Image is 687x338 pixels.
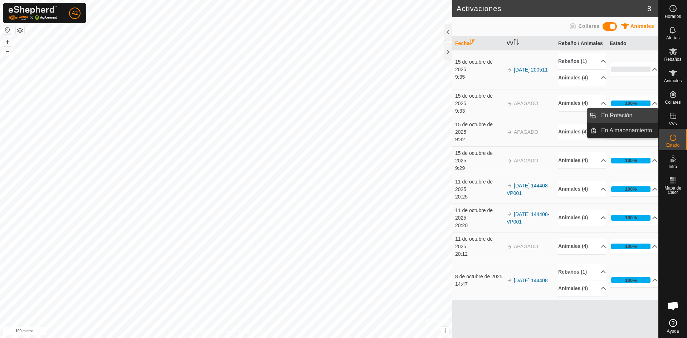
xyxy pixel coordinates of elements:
font: 9:29 [455,165,465,171]
font: Mapa de Calor [664,186,681,195]
a: [DATE] 200511 [514,67,548,73]
div: 100% [611,186,651,192]
font: VVs [669,121,677,126]
font: 9:35 [455,74,465,80]
font: Collares [665,100,681,105]
font: Estado [610,40,627,46]
font: 20:25 [455,194,468,200]
font: 8 [647,5,651,13]
p-accordion-header: Animales (4) [558,181,606,197]
font: 9:32 [455,137,465,142]
div: 0% [611,67,651,72]
font: Collares [578,23,599,29]
p-accordion-header: 0% [610,62,658,77]
font: APAGADO [514,101,538,106]
font: Estado [666,143,679,148]
font: 15 de octubre de 2025 [455,122,493,135]
font: Animales (4) [558,243,588,249]
font: Horarios [665,14,681,19]
p-accordion-header: 100% [610,153,658,168]
img: flecha [507,101,512,107]
li: En Rotación [587,108,658,123]
font: 9:33 [455,108,465,114]
font: Animales (4) [558,215,588,220]
div: 100% [611,277,651,283]
img: flecha [507,211,512,217]
font: 20:20 [455,222,468,228]
font: + [6,38,10,45]
font: Animales (4) [558,285,588,291]
font: – [6,47,9,55]
p-accordion-header: Animales (4) [558,280,606,297]
p-accordion-header: Animales (4) [558,238,606,254]
span: En Rotación [601,111,632,120]
font: 20:12 [455,251,468,257]
font: Ayuda [667,329,679,334]
font: 8 de octubre de 2025 [455,274,502,279]
span: En Almacenamiento [601,126,652,135]
div: Chat abierto [662,295,684,317]
font: Política de Privacidad [189,329,230,334]
p-accordion-header: 100% [610,239,658,254]
p-accordion-header: Animales (4) [558,152,606,168]
a: En Rotación [597,108,658,123]
font: i [444,328,446,334]
font: 100% [625,244,637,249]
button: – [3,47,12,55]
font: Animales (4) [558,186,588,192]
img: Logotipo de Gallagher [9,6,57,20]
font: Animales (4) [558,129,588,134]
font: 11 de octubre de 2025 [455,179,493,192]
a: Política de Privacidad [189,329,230,335]
font: APAGADO [514,244,538,249]
font: 15 de octubre de 2025 [455,59,493,72]
font: 100% [625,278,637,283]
a: En Almacenamiento [597,123,658,138]
font: APAGADO [514,158,538,163]
img: flecha [507,158,512,164]
p-accordion-header: 100% [610,96,658,111]
p-accordion-header: Animales (4) [558,95,606,111]
p-accordion-header: Animales (4) [558,210,606,226]
div: 100% [611,244,651,249]
p-accordion-header: 100% [610,273,658,287]
button: i [441,327,449,335]
div: 100% [611,158,651,163]
div: 100% [611,215,651,221]
a: Contáctenos [239,329,263,335]
font: 100% [625,101,637,106]
p-accordion-header: Animales (4) [558,124,606,140]
font: Rebaños (1) [558,269,587,275]
font: Animales (4) [558,75,588,80]
p-accordion-header: 100% [610,182,658,196]
p-accordion-header: Rebaños (1) [558,264,606,280]
font: Rebaño / Animales [558,40,603,46]
img: flecha [507,183,512,188]
p-accordion-header: Animales (4) [558,70,606,86]
font: 100% [625,186,637,192]
font: Alertas [666,35,679,40]
font: Infra [668,164,677,169]
font: Contáctenos [239,329,263,334]
font: Animales [664,78,682,83]
a: [DATE] 144408 [514,278,548,283]
button: Restablecer Mapa [3,26,12,34]
button: + [3,38,12,46]
a: Ayuda [659,316,687,336]
font: A2 [72,10,78,16]
p-sorticon: Activar para ordenar [513,40,519,46]
font: 100% [625,158,637,163]
font: APAGADO [514,129,538,135]
font: Animales (4) [558,100,588,106]
font: 11 de octubre de 2025 [455,236,493,249]
a: [DATE] 144408-VP001 [507,211,549,225]
font: 15 de octubre de 2025 [455,150,493,163]
img: flecha [507,67,512,73]
font: 100% [625,215,637,220]
font: 11 de octubre de 2025 [455,207,493,221]
font: Activaciones [457,5,501,13]
img: flecha [507,129,512,135]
